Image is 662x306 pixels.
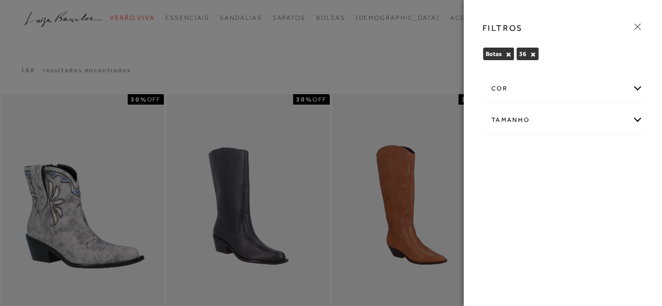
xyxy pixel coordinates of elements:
[483,106,643,134] div: Tamanho
[483,22,523,34] h3: FILTROS
[519,50,526,58] span: 36
[483,75,643,103] div: cor
[530,51,536,58] button: 36 Close
[486,50,502,58] span: Botas
[506,51,511,58] button: Botas Close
